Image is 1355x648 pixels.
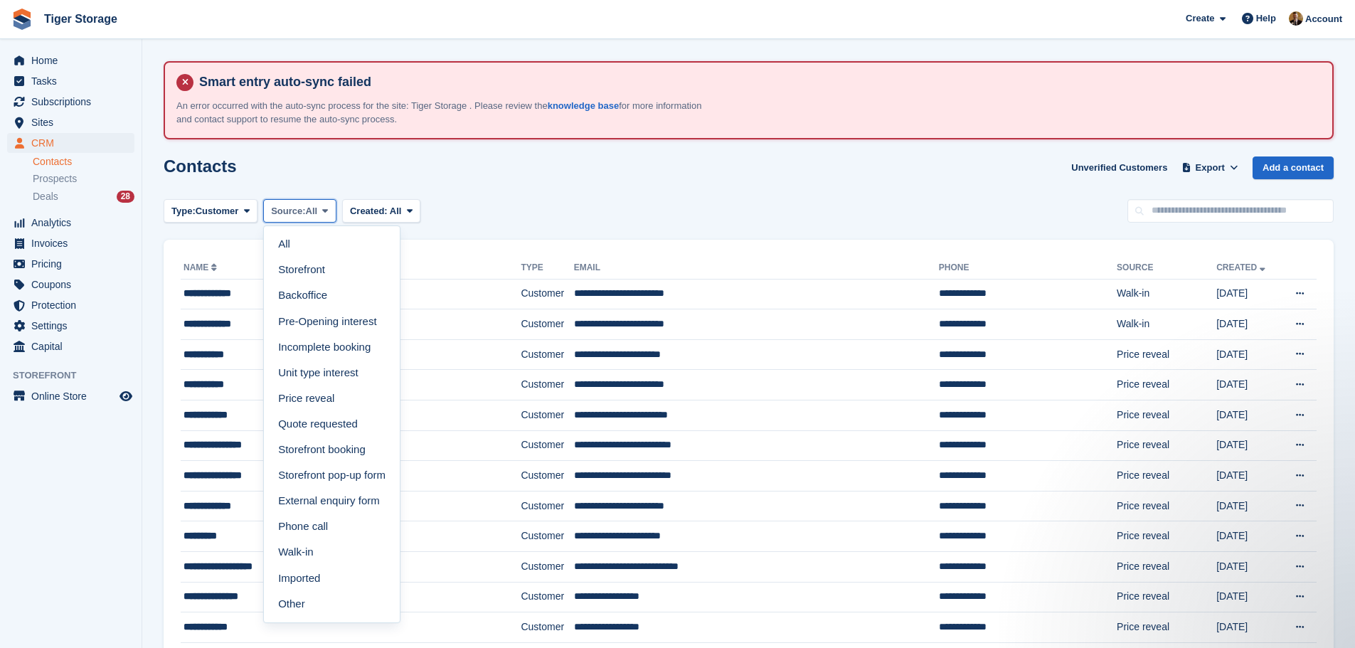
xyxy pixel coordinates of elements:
td: Walk-in [1117,279,1216,309]
h4: Smart entry auto-sync failed [193,74,1321,90]
a: menu [7,112,134,132]
a: Pre-Opening interest [270,309,394,334]
span: Analytics [31,213,117,233]
a: menu [7,213,134,233]
a: Phone call [270,514,394,540]
span: Coupons [31,275,117,294]
p: An error occurred with the auto-sync process for the site: Tiger Storage . Please review the for ... [176,99,710,127]
a: Quote requested [270,411,394,437]
td: [DATE] [1216,279,1280,309]
td: [DATE] [1216,430,1280,461]
span: Pricing [31,254,117,274]
a: Unit type interest [270,360,394,386]
td: Customer [521,430,573,461]
td: Price reveal [1117,339,1216,370]
a: Preview store [117,388,134,405]
td: Customer [521,279,573,309]
td: Customer [521,370,573,400]
button: Created: All [342,199,420,223]
a: menu [7,71,134,91]
span: Capital [31,336,117,356]
span: All [306,204,318,218]
img: stora-icon-8386f47178a22dfd0bd8f6a31ec36ba5ce8667c1dd55bd0f319d3a0aa187defe.svg [11,9,33,30]
td: Customer [521,521,573,552]
td: [DATE] [1216,400,1280,431]
span: All [390,206,402,216]
a: Storefront [270,257,394,283]
th: Source [1117,257,1216,280]
span: Settings [31,316,117,336]
button: Source: All [263,199,336,223]
a: Contacts [33,155,134,169]
td: Price reveal [1117,491,1216,521]
button: Export [1179,156,1241,180]
span: Export [1196,161,1225,175]
span: Online Store [31,386,117,406]
a: Name [184,262,220,272]
td: Price reveal [1117,370,1216,400]
a: menu [7,92,134,112]
a: Created [1216,262,1268,272]
a: Add a contact [1253,156,1334,180]
td: Customer [521,582,573,612]
a: menu [7,316,134,336]
a: Prospects [33,171,134,186]
th: Email [574,257,939,280]
span: Sites [31,112,117,132]
td: Customer [521,461,573,492]
a: Incomplete booking [270,334,394,360]
span: Create [1186,11,1214,26]
td: [DATE] [1216,612,1280,643]
td: [DATE] [1216,582,1280,612]
a: menu [7,336,134,356]
img: Adam Herbert [1289,11,1303,26]
th: Type [521,257,573,280]
span: Account [1305,12,1342,26]
span: Prospects [33,172,77,186]
th: Phone [939,257,1117,280]
td: [DATE] [1216,370,1280,400]
span: Source: [271,204,305,218]
td: [DATE] [1216,521,1280,552]
a: Tiger Storage [38,7,123,31]
td: Price reveal [1117,552,1216,583]
td: Customer [521,491,573,521]
button: Type: Customer [164,199,257,223]
td: [DATE] [1216,461,1280,492]
span: Home [31,51,117,70]
td: Customer [521,612,573,643]
a: Backoffice [270,283,394,309]
span: Deals [33,190,58,203]
a: Storefront booking [270,437,394,462]
a: knowledge base [548,100,619,111]
td: Price reveal [1117,612,1216,643]
a: Storefront pop-up form [270,462,394,488]
td: Price reveal [1117,582,1216,612]
a: menu [7,233,134,253]
td: Price reveal [1117,430,1216,461]
td: [DATE] [1216,491,1280,521]
h1: Contacts [164,156,237,176]
td: Price reveal [1117,461,1216,492]
a: Deals 28 [33,189,134,204]
td: Price reveal [1117,521,1216,552]
a: menu [7,275,134,294]
td: Customer [521,309,573,340]
span: Protection [31,295,117,315]
span: Customer [196,204,239,218]
td: [DATE] [1216,339,1280,370]
a: Walk-in [270,540,394,565]
span: Created: [350,206,388,216]
td: Walk-in [1117,309,1216,340]
td: [DATE] [1216,552,1280,583]
span: Help [1256,11,1276,26]
a: Price reveal [270,386,394,411]
span: Subscriptions [31,92,117,112]
span: Tasks [31,71,117,91]
a: External enquiry form [270,488,394,514]
span: CRM [31,133,117,153]
a: menu [7,386,134,406]
td: Price reveal [1117,400,1216,431]
a: All [270,232,394,257]
a: menu [7,295,134,315]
